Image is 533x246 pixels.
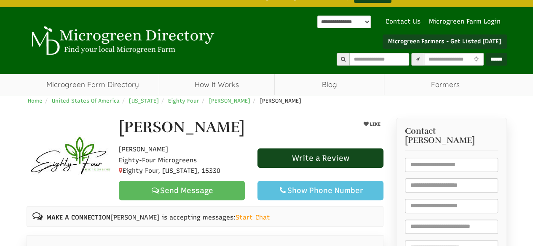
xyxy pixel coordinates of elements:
[129,98,159,104] a: [US_STATE]
[265,185,376,196] div: Show Phone Number
[27,206,384,227] div: [PERSON_NAME] is accepting messages:
[236,213,270,222] a: Start Chat
[209,98,250,104] a: [PERSON_NAME]
[472,57,481,62] i: Use Current Location
[405,136,475,145] span: [PERSON_NAME]
[168,98,199,104] a: Eighty Four
[317,16,371,28] select: Language Translate Widget
[361,119,383,130] button: LIKE
[405,127,498,145] h3: Contact
[260,98,301,104] span: [PERSON_NAME]
[257,148,383,168] a: Write a Review
[369,122,380,127] span: LIKE
[317,16,371,28] div: Powered by
[275,74,384,95] a: Blog
[381,17,425,26] a: Contact Us
[27,118,112,202] img: Contact Ashley Yocum
[46,214,110,221] b: MAKE A CONNECTION
[27,26,216,56] img: Microgreen Directory
[119,119,245,136] h1: [PERSON_NAME]
[383,34,507,49] a: Microgreen Farmers - Get Listed [DATE]
[384,74,507,95] span: Farmers
[27,235,384,235] ul: Profile Tabs
[27,74,159,95] a: Microgreen Farm Directory
[28,98,43,104] a: Home
[119,145,168,153] span: [PERSON_NAME]
[119,167,220,175] span: Eighty Four, [US_STATE], 15330
[119,181,245,200] a: Send Message
[429,17,505,26] a: Microgreen Farm Login
[159,74,274,95] a: How It Works
[119,156,197,164] span: Eighty-Four Microgreens
[52,98,120,104] a: United States Of America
